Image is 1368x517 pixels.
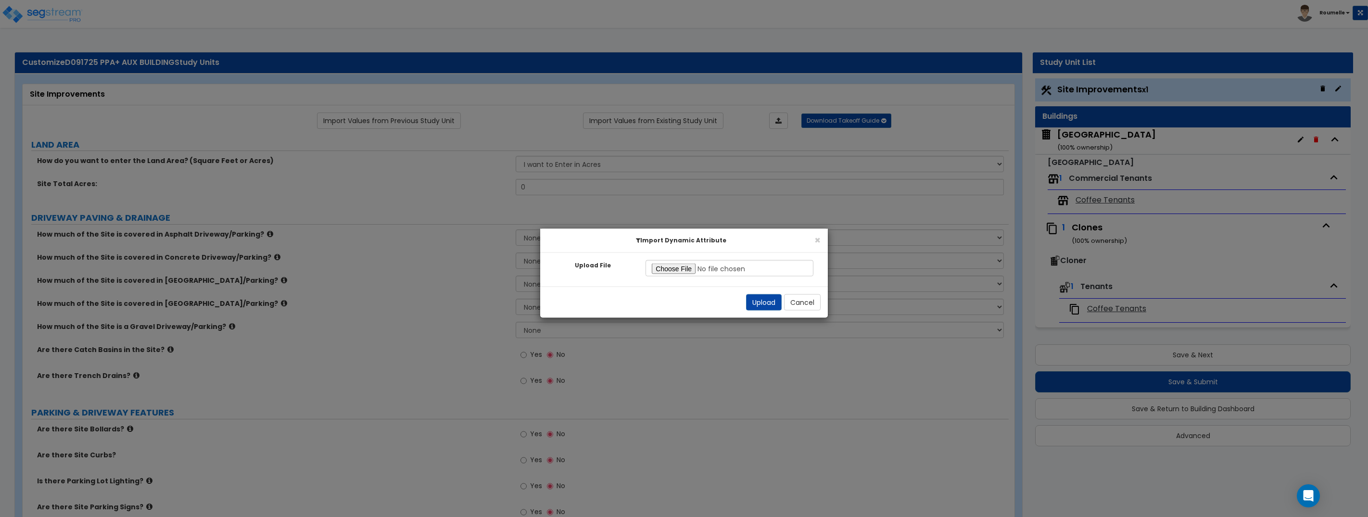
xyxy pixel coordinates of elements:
button: Upload [746,294,782,310]
div: Open Intercom Messenger [1297,484,1320,507]
button: × [814,235,821,245]
button: Cancel [784,294,821,310]
b: Import Dynamic Attribute [636,236,726,244]
small: Upload File [575,261,611,269]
